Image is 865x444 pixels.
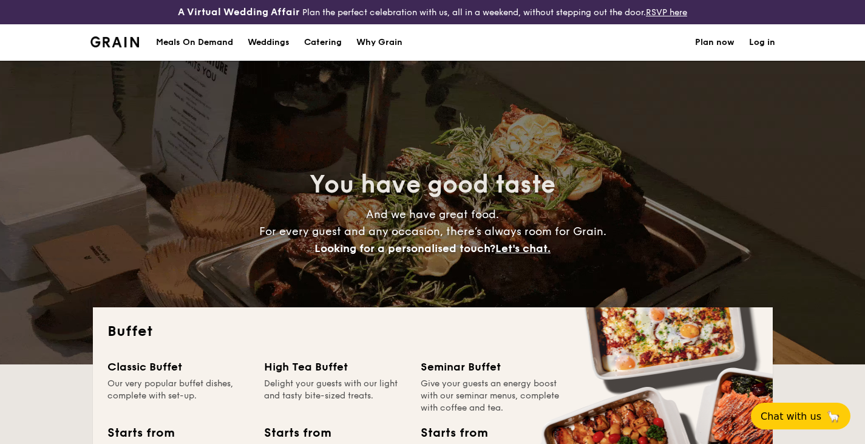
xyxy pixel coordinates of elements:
[107,424,174,442] div: Starts from
[421,378,563,414] div: Give your guests an energy boost with our seminar menus, complete with coffee and tea.
[90,36,140,47] img: Grain
[264,358,406,375] div: High Tea Buffet
[314,242,495,255] span: Looking for a personalised touch?
[310,170,555,199] span: You have good taste
[495,242,551,255] span: Let's chat.
[761,411,821,422] span: Chat with us
[149,24,240,61] a: Meals On Demand
[90,36,140,47] a: Logotype
[349,24,410,61] a: Why Grain
[264,378,406,414] div: Delight your guests with our light and tasty bite-sized treats.
[421,424,487,442] div: Starts from
[259,208,606,255] span: And we have great food. For every guest and any occasion, there’s always room for Grain.
[107,378,249,414] div: Our very popular buffet dishes, complete with set-up.
[156,24,233,61] div: Meals On Demand
[144,5,721,19] div: Plan the perfect celebration with us, all in a weekend, without stepping out the door.
[356,24,402,61] div: Why Grain
[304,24,342,61] h1: Catering
[646,7,687,18] a: RSVP here
[826,409,841,423] span: 🦙
[107,358,249,375] div: Classic Buffet
[107,322,758,341] h2: Buffet
[240,24,297,61] a: Weddings
[297,24,349,61] a: Catering
[749,24,775,61] a: Log in
[695,24,734,61] a: Plan now
[248,24,290,61] div: Weddings
[178,5,300,19] h4: A Virtual Wedding Affair
[264,424,330,442] div: Starts from
[421,358,563,375] div: Seminar Buffet
[751,403,850,429] button: Chat with us🦙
